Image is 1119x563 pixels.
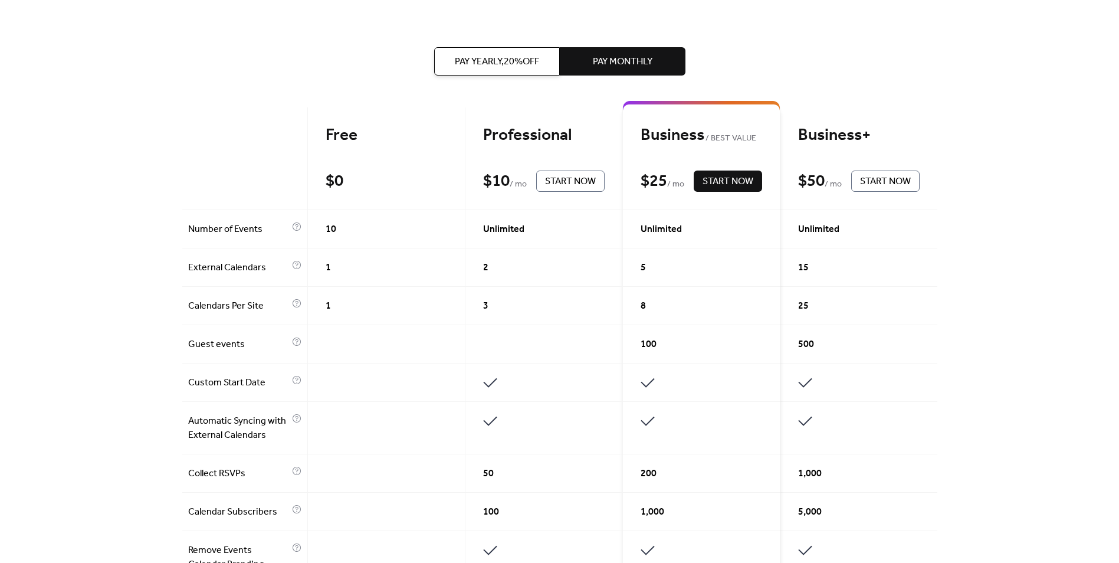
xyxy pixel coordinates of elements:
span: 5,000 [798,505,822,519]
button: Pay Monthly [560,47,685,76]
span: 500 [798,338,814,352]
span: Number of Events [188,222,289,237]
span: / mo [510,178,527,192]
span: Custom Start Date [188,376,289,390]
span: Guest events [188,338,289,352]
span: Start Now [545,175,596,189]
span: Unlimited [483,222,524,237]
span: / mo [667,178,684,192]
span: 100 [483,505,499,519]
button: Start Now [851,171,920,192]
span: 1,000 [798,467,822,481]
span: Automatic Syncing with External Calendars [188,414,289,443]
div: $ 10 [483,171,510,192]
div: Business+ [798,125,920,146]
span: 50 [483,467,494,481]
span: 25 [798,299,809,313]
div: Business [641,125,762,146]
span: Start Now [860,175,911,189]
span: 5 [641,261,646,275]
span: Pay Monthly [593,55,652,69]
span: 10 [326,222,336,237]
span: Collect RSVPs [188,467,289,481]
button: Start Now [536,171,605,192]
span: 1,000 [641,505,664,519]
span: External Calendars [188,261,289,275]
span: 8 [641,299,646,313]
button: Start Now [694,171,762,192]
span: Calendar Subscribers [188,505,289,519]
span: 3 [483,299,488,313]
div: $ 50 [798,171,825,192]
span: 1 [326,299,331,313]
span: / mo [825,178,842,192]
span: 200 [641,467,657,481]
span: Unlimited [641,222,682,237]
div: $ 25 [641,171,667,192]
span: BEST VALUE [704,132,757,146]
span: 15 [798,261,809,275]
span: 2 [483,261,488,275]
button: Pay Yearly,20%off [434,47,560,76]
div: Professional [483,125,605,146]
div: $ 0 [326,171,343,192]
span: Unlimited [798,222,839,237]
span: 100 [641,338,657,352]
span: Calendars Per Site [188,299,289,313]
span: Pay Yearly, 20% off [455,55,539,69]
span: Start Now [703,175,753,189]
div: Free [326,125,447,146]
span: 1 [326,261,331,275]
